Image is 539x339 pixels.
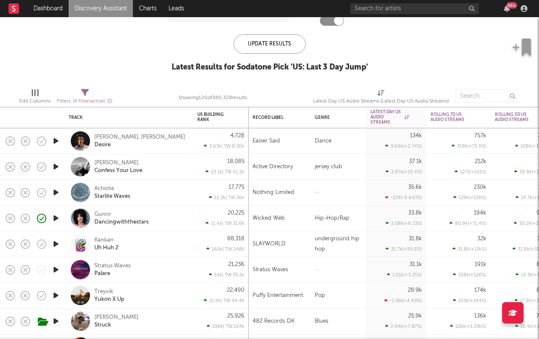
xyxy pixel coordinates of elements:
[455,90,520,103] input: Search...
[94,193,130,200] div: Starlite Waves
[474,185,486,190] div: 230k
[410,133,422,139] div: 134k
[506,2,517,9] div: 99 +
[197,221,244,226] div: 11.4k | TW: 31.6k
[197,298,244,303] div: 21.9k | TW: 44.4k
[197,324,244,329] div: 198k | TW: 224k
[452,246,486,252] div: 31.8k ( +13k % )
[197,143,244,149] div: 3.63k | TW: 8.36k
[452,143,486,149] div: 319k ( +72.9 % )
[94,185,114,193] a: Achiote
[94,262,131,270] a: Stratus Waves
[455,169,486,175] div: 127k ( +151 % )
[19,96,51,106] div: Edit Columns
[94,270,110,278] a: Palare
[94,218,149,226] a: Dancingwiththestars
[475,159,486,164] div: 212k
[385,221,422,226] div: 2.08k ( +6.13 % )
[387,272,422,278] div: 1.01k ( +3.25 % )
[94,159,139,167] a: [PERSON_NAME]
[310,154,366,180] div: jersey club
[310,206,366,231] div: Hip-Hop/Rap
[474,133,486,139] div: 757k
[57,85,112,110] div: Filters(4 filters active)
[350,3,479,14] input: Search for artists
[253,188,294,198] div: Nothing Limited
[197,246,244,252] div: 160k | TW: 248k
[453,195,486,200] div: 129k ( +128 % )
[94,314,139,321] a: [PERSON_NAME]
[385,324,422,329] div: 2.04k ( +7.87 % )
[197,272,244,278] div: 14k | TW: 35.2k
[385,246,422,252] div: 31.7k ( +99.8 % )
[453,298,486,303] div: 103k ( +144 % )
[94,244,118,252] a: Uh Huh 2
[408,210,422,216] div: 33.8k
[197,195,244,200] div: 12.2k | TW: 30k
[227,288,244,293] div: 22,490
[385,195,422,200] div: -229 ( -0.643 % )
[94,288,113,296] a: Treyvik
[315,115,358,120] div: Genre
[253,213,285,224] div: Wicked Web
[94,167,142,175] div: Confess Your Love
[409,236,422,242] div: 31.8k
[495,112,538,122] div: Rolling 3D US Audio Streams
[477,236,486,242] div: 32k
[450,324,486,329] div: 126k ( +1.23k % )
[504,5,510,12] button: 99+
[94,133,185,141] a: [PERSON_NAME], [PERSON_NAME]
[474,313,486,319] div: 136k
[69,115,184,120] div: Track
[475,262,486,267] div: 191k
[178,93,247,103] div: Showing 120 of 360,328 results
[409,159,422,164] div: 37.1k
[408,288,422,293] div: 28.9k
[253,162,293,172] div: Active Directory
[228,210,244,216] div: 20,225
[197,112,232,122] div: US Building Rank
[253,316,295,327] div: 482 Records DK
[94,141,111,149] a: Desire
[385,143,422,149] div: 3.66k ( +2.74 % )
[94,211,111,218] a: Gunnr
[94,236,114,244] a: Kankan
[310,231,366,257] div: underground hip hop
[94,321,111,329] a: Struck
[449,221,486,226] div: 80.9k ( +71.4 % )
[453,272,486,278] div: 108k ( +128 % )
[253,265,288,275] div: Stratus Waves
[227,236,244,242] div: 88,318
[172,62,368,73] div: Latest Results for Sodatone Pick ' US: Last 3 Day Jump '
[229,185,244,190] div: 17,775
[370,109,409,125] div: Latest Day US Audio Streams
[384,298,422,303] div: -1.36k ( -4.69 % )
[313,96,449,106] div: Latest Day US Audio Streams (Latest Day US Audio Streams)
[385,169,422,175] div: 3.87k ( +10.4 % )
[431,112,473,122] div: Rolling 7D US Audio Streams
[230,133,244,139] div: 4,728
[410,262,422,267] div: 31.1k
[310,309,366,334] div: Blues
[94,296,124,303] a: Yukon X Up
[227,159,244,164] div: 18,085
[474,288,486,293] div: 174k
[19,85,51,110] div: Edit Columns
[310,283,366,309] div: Pop
[73,99,105,104] span: ( 4 filters active)
[408,313,422,319] div: 25.9k
[310,128,366,154] div: Dance
[197,169,244,175] div: 23.1k | TW: 41.2k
